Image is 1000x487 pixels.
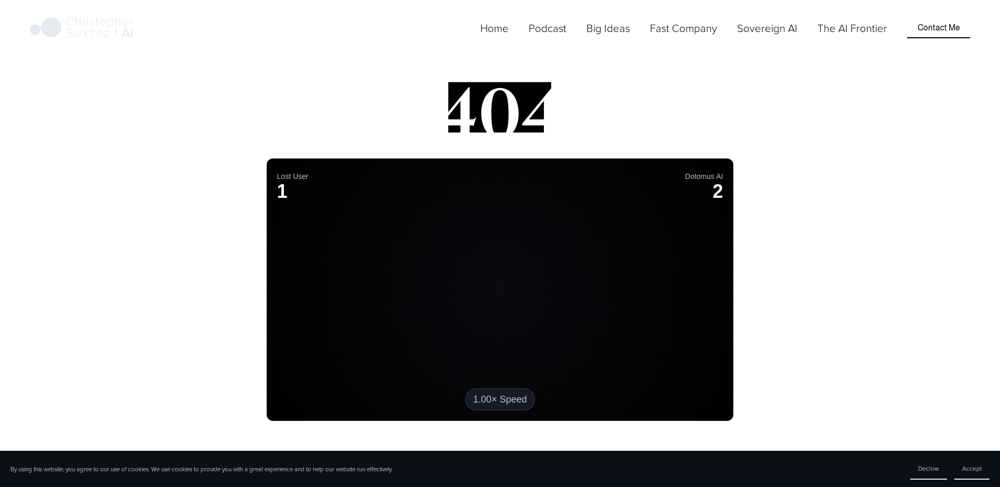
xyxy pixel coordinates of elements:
p: By using this website, you agree to our use of cookies. We use cookies to provide you with a grea... [10,465,392,473]
span: Decline [918,464,939,473]
a: The AI Frontier [817,19,887,37]
a: folder dropdown [586,19,630,37]
button: Decline [910,458,947,480]
a: Podcast [529,19,566,37]
a: Home [480,19,509,37]
a: Sovereign AI [737,19,797,37]
button: Accept [954,458,990,480]
span: Accept [962,464,982,473]
a: folder dropdown [650,19,717,37]
span: Fast Company [650,20,717,36]
img: Christopher Sanchez | AI [30,15,133,41]
span: Big Ideas [586,20,630,36]
a: Contact Me [907,18,970,38]
strong: 404 [438,71,562,155]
